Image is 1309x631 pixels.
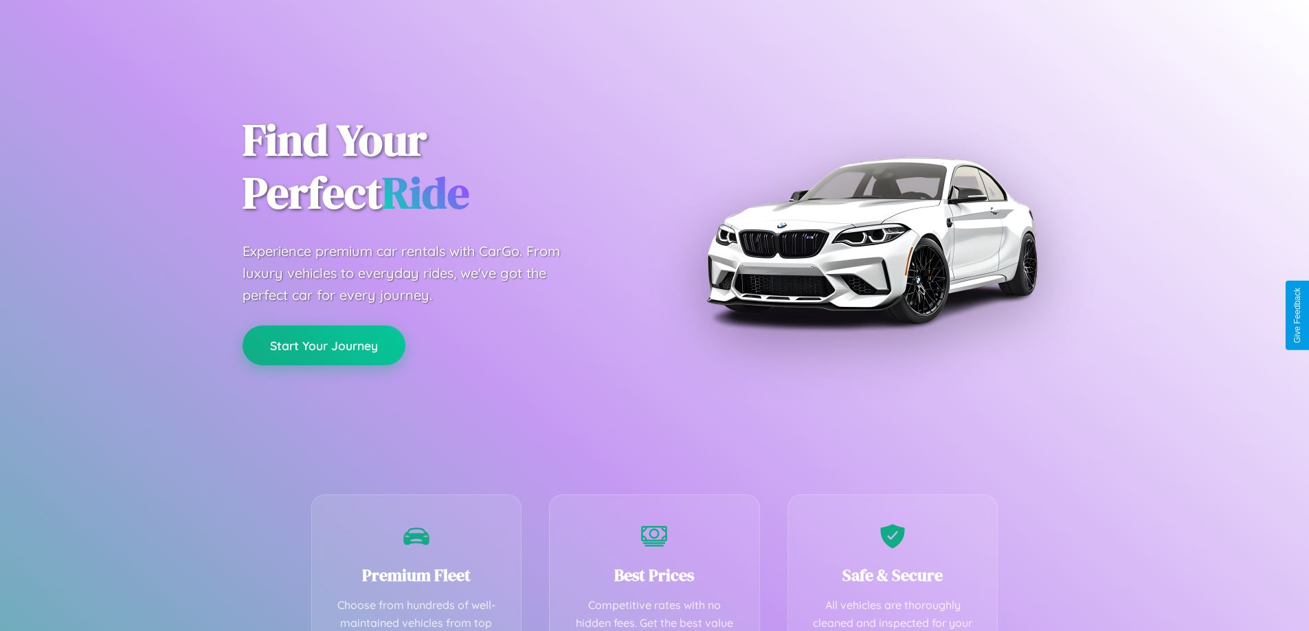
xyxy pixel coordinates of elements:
p: Experience premium car rentals with CarGo. From luxury vehicles to everyday rides, we've got the ... [243,240,586,306]
div: Give Feedback [1293,288,1302,343]
h3: Premium Fleet [333,564,501,586]
h1: Find Your Perfect [243,114,634,220]
img: Premium BMW car rental vehicle [700,69,1043,412]
span: Ride [382,163,469,222]
h3: Safe & Secure [809,564,977,586]
button: Start Your Journey [243,325,405,365]
h3: Best Prices [570,564,739,586]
